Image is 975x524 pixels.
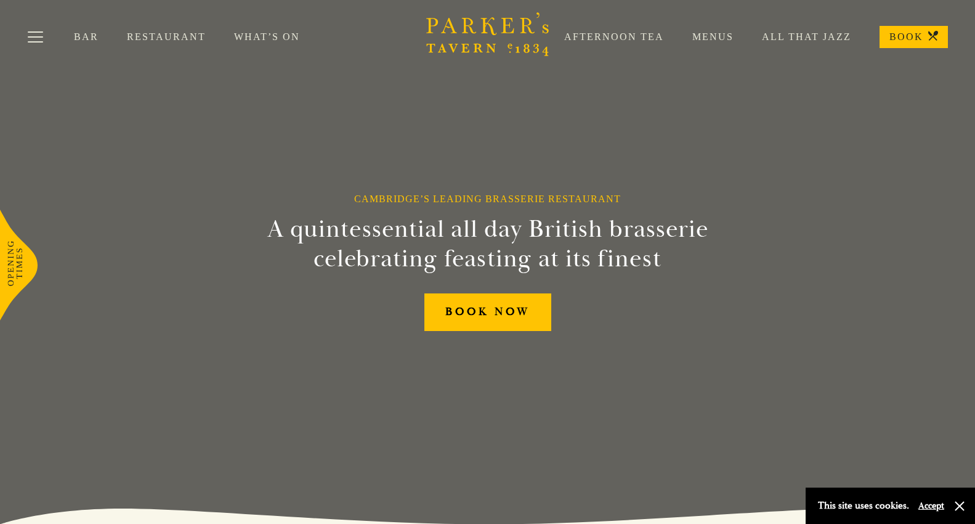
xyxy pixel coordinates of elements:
[424,293,551,331] a: BOOK NOW
[207,215,769,274] h2: A quintessential all day British brasserie celebrating feasting at its finest
[354,193,621,205] h1: Cambridge’s Leading Brasserie Restaurant
[818,497,909,515] p: This site uses cookies.
[953,500,966,512] button: Close and accept
[918,500,944,512] button: Accept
